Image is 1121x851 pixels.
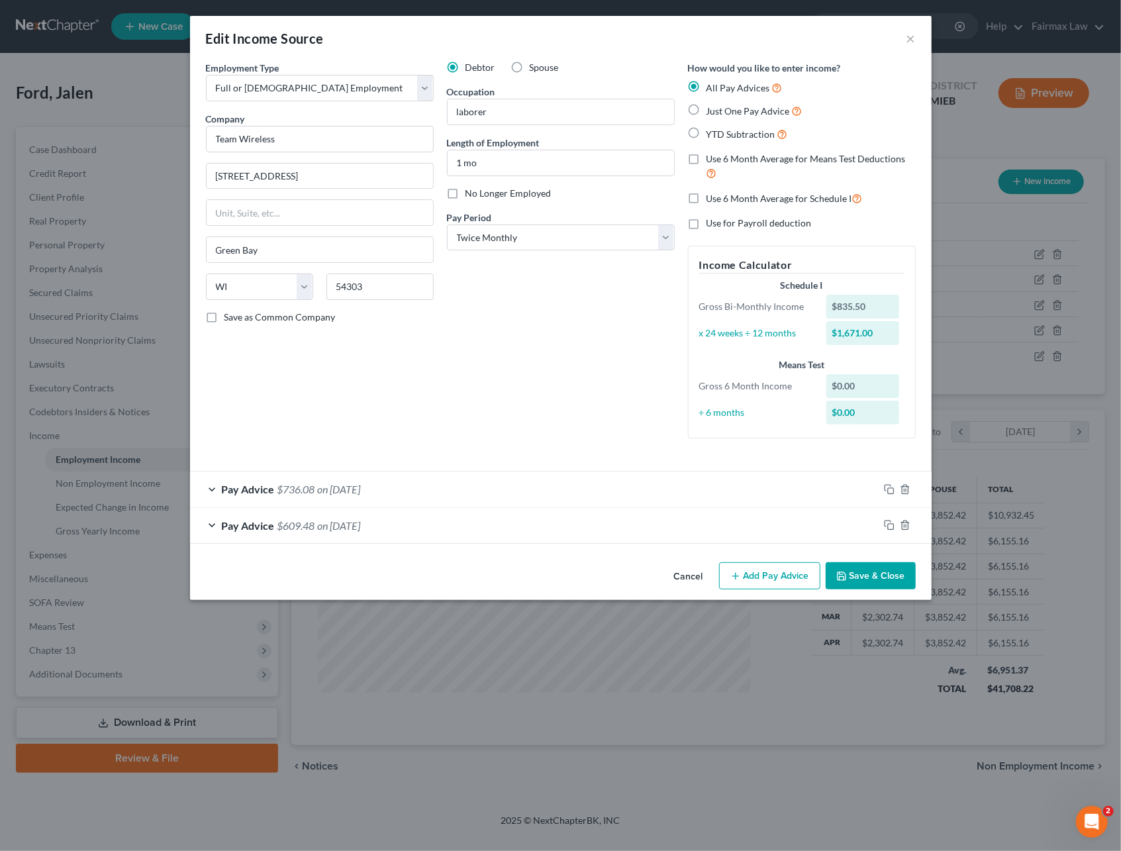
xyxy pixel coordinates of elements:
[318,483,361,495] span: on [DATE]
[207,164,433,189] input: Enter address...
[447,136,540,150] label: Length of Employment
[693,379,820,393] div: Gross 6 Month Income
[277,483,315,495] span: $736.08
[699,358,904,372] div: Means Test
[826,401,899,425] div: $0.00
[206,126,434,152] input: Search company by name...
[663,564,714,590] button: Cancel
[207,200,433,225] input: Unit, Suite, etc...
[693,406,820,419] div: ÷ 6 months
[707,105,790,117] span: Just One Pay Advice
[222,483,275,495] span: Pay Advice
[906,30,916,46] button: ×
[465,187,552,199] span: No Longer Employed
[277,519,315,532] span: $609.48
[206,113,245,125] span: Company
[447,212,492,223] span: Pay Period
[530,62,559,73] span: Spouse
[206,62,279,74] span: Employment Type
[448,99,674,125] input: --
[465,62,495,73] span: Debtor
[207,237,433,262] input: Enter city...
[826,295,899,319] div: $835.50
[447,85,495,99] label: Occupation
[1076,806,1108,838] iframe: Intercom live chat
[826,562,916,590] button: Save & Close
[826,374,899,398] div: $0.00
[707,153,906,164] span: Use 6 Month Average for Means Test Deductions
[707,128,775,140] span: YTD Subtraction
[693,300,820,313] div: Gross Bi-Monthly Income
[318,519,361,532] span: on [DATE]
[206,29,324,48] div: Edit Income Source
[688,61,841,75] label: How would you like to enter income?
[707,193,852,204] span: Use 6 Month Average for Schedule I
[707,217,812,228] span: Use for Payroll deduction
[693,326,820,340] div: x 24 weeks ÷ 12 months
[707,82,770,93] span: All Pay Advices
[826,321,899,345] div: $1,671.00
[224,311,336,323] span: Save as Common Company
[719,562,820,590] button: Add Pay Advice
[222,519,275,532] span: Pay Advice
[699,257,904,274] h5: Income Calculator
[699,279,904,292] div: Schedule I
[326,274,434,300] input: Enter zip...
[1103,806,1114,817] span: 2
[448,150,674,175] input: ex: 2 years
